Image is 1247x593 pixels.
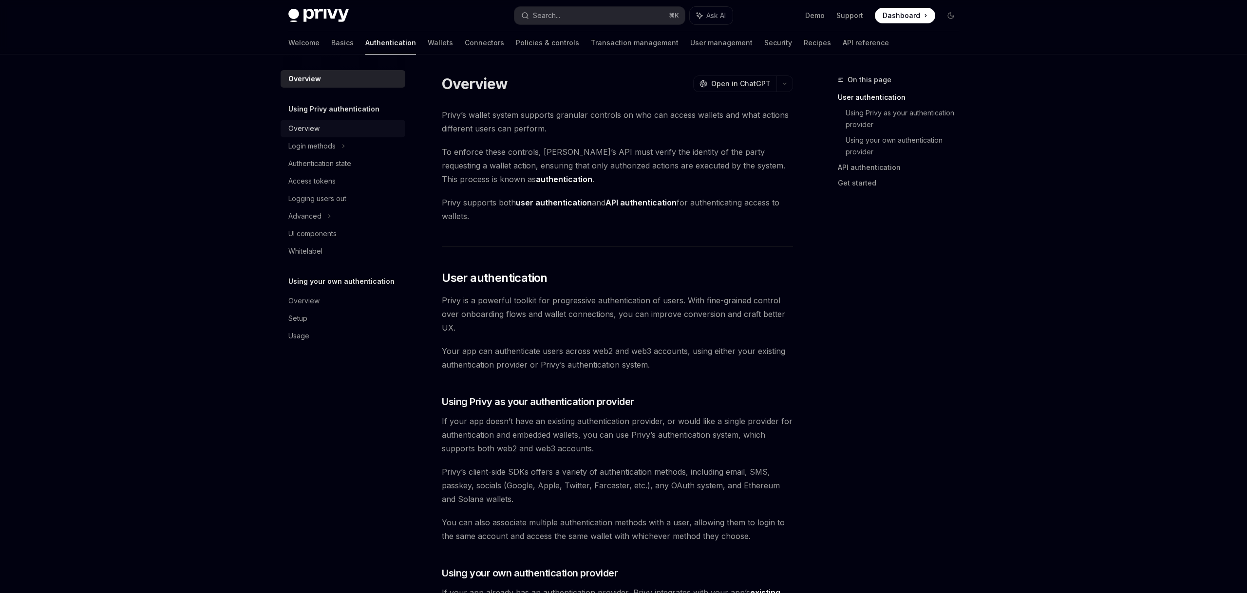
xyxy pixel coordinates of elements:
span: Using your own authentication provider [442,566,618,580]
a: Policies & controls [516,31,579,55]
span: To enforce these controls, [PERSON_NAME]’s API must verify the identity of the party requesting a... [442,145,793,186]
a: Get started [838,175,966,191]
button: Toggle dark mode [943,8,959,23]
span: You can also associate multiple authentication methods with a user, allowing them to login to the... [442,516,793,543]
a: Authentication [365,31,416,55]
span: Open in ChatGPT [711,79,771,89]
span: Dashboard [883,11,920,20]
div: UI components [288,228,337,240]
a: Demo [805,11,825,20]
div: Login methods [288,140,336,152]
a: Access tokens [281,172,405,190]
a: Authentication state [281,155,405,172]
span: Privy supports both and for authenticating access to wallets. [442,196,793,223]
div: Overview [288,295,320,307]
a: Security [764,31,792,55]
strong: API authentication [605,198,677,207]
a: Whitelabel [281,242,405,260]
a: Dashboard [875,8,935,23]
a: Basics [331,31,354,55]
span: If your app doesn’t have an existing authentication provider, or would like a single provider for... [442,414,793,455]
h1: Overview [442,75,508,93]
a: Overview [281,70,405,88]
div: Advanced [288,210,321,222]
span: Privy’s client-side SDKs offers a variety of authentication methods, including email, SMS, passke... [442,465,793,506]
span: Privy’s wallet system supports granular controls on who can access wallets and what actions diffe... [442,108,793,135]
a: Welcome [288,31,320,55]
span: On this page [848,74,891,86]
div: Setup [288,313,307,324]
img: dark logo [288,9,349,22]
div: Search... [533,10,560,21]
a: Connectors [465,31,504,55]
a: Wallets [428,31,453,55]
div: Logging users out [288,193,346,204]
a: UI components [281,225,405,242]
button: Open in ChatGPT [693,75,776,92]
span: ⌘ K [669,12,679,19]
a: Setup [281,310,405,327]
a: Usage [281,327,405,345]
a: Using your own authentication provider [846,132,966,160]
a: Overview [281,120,405,137]
button: Ask AI [690,7,733,24]
a: Overview [281,292,405,310]
h5: Using your own authentication [288,276,395,287]
button: Search...⌘K [514,7,685,24]
a: Recipes [804,31,831,55]
strong: authentication [536,174,592,184]
a: Logging users out [281,190,405,207]
div: Whitelabel [288,245,322,257]
span: Privy is a powerful toolkit for progressive authentication of users. With fine-grained control ov... [442,294,793,334]
a: User management [690,31,753,55]
a: User authentication [838,90,966,105]
strong: user authentication [516,198,592,207]
a: Using Privy as your authentication provider [846,105,966,132]
a: API reference [843,31,889,55]
div: Overview [288,123,320,134]
div: Access tokens [288,175,336,187]
span: Ask AI [706,11,726,20]
div: Authentication state [288,158,351,169]
a: API authentication [838,160,966,175]
a: Transaction management [591,31,679,55]
span: Your app can authenticate users across web2 and web3 accounts, using either your existing authent... [442,344,793,371]
span: User authentication [442,270,548,286]
div: Overview [288,73,321,85]
span: Using Privy as your authentication provider [442,395,634,408]
a: Support [836,11,863,20]
h5: Using Privy authentication [288,103,379,115]
div: Usage [288,330,309,342]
